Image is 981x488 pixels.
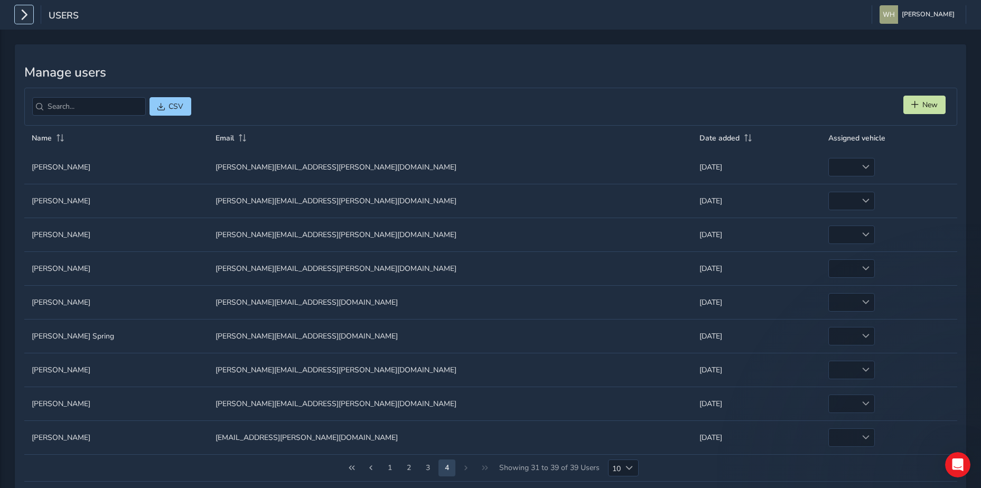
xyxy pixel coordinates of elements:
button: [PERSON_NAME] [880,5,958,24]
td: [PERSON_NAME] Spring [24,319,208,353]
td: [PERSON_NAME][EMAIL_ADDRESS][PERSON_NAME][DOMAIN_NAME] [208,387,692,420]
td: [PERSON_NAME] [24,151,208,184]
button: Previous Page [362,459,379,476]
span: 10 [609,460,621,476]
span: [PERSON_NAME] [902,5,955,24]
td: [DATE] [692,387,821,420]
button: First Page [343,459,360,476]
span: New [922,100,938,110]
span: Email [216,133,234,143]
div: Choose [621,460,638,476]
td: [DATE] [692,151,821,184]
span: Name [32,133,52,143]
span: Date added [699,133,740,143]
td: [PERSON_NAME] [24,251,208,285]
button: Page 4 [419,459,436,476]
td: [DATE] [692,218,821,251]
iframe: Intercom live chat [945,452,970,477]
button: Page 3 [400,459,417,476]
td: [PERSON_NAME][EMAIL_ADDRESS][PERSON_NAME][DOMAIN_NAME] [208,184,692,218]
td: [DATE] [692,285,821,319]
span: Showing 31 to 39 of 39 Users [496,459,603,476]
button: Page 5 [438,459,455,476]
td: [DATE] [692,319,821,353]
h3: Manage users [24,65,957,80]
td: [PERSON_NAME][EMAIL_ADDRESS][PERSON_NAME][DOMAIN_NAME] [208,151,692,184]
span: CSV [169,101,183,111]
button: CSV [150,97,191,116]
td: [PERSON_NAME][EMAIL_ADDRESS][PERSON_NAME][DOMAIN_NAME] [208,353,692,387]
td: [EMAIL_ADDRESS][PERSON_NAME][DOMAIN_NAME] [208,420,692,454]
td: [PERSON_NAME][EMAIL_ADDRESS][DOMAIN_NAME] [208,285,692,319]
span: Users [49,9,79,24]
button: New [903,96,946,114]
span: Assigned vehicle [828,133,885,143]
td: [DATE] [692,251,821,285]
td: [PERSON_NAME] [24,353,208,387]
button: Page 2 [381,459,398,476]
td: [PERSON_NAME] [24,218,208,251]
td: [PERSON_NAME] [24,387,208,420]
td: [PERSON_NAME][EMAIL_ADDRESS][PERSON_NAME][DOMAIN_NAME] [208,218,692,251]
img: diamond-layout [880,5,898,24]
td: [DATE] [692,420,821,454]
td: [PERSON_NAME] [24,285,208,319]
td: [PERSON_NAME][EMAIL_ADDRESS][PERSON_NAME][DOMAIN_NAME] [208,251,692,285]
input: Search... [32,97,146,116]
td: [PERSON_NAME][EMAIL_ADDRESS][DOMAIN_NAME] [208,319,692,353]
td: [DATE] [692,184,821,218]
td: [PERSON_NAME] [24,184,208,218]
td: [DATE] [692,353,821,387]
td: [PERSON_NAME] [24,420,208,454]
